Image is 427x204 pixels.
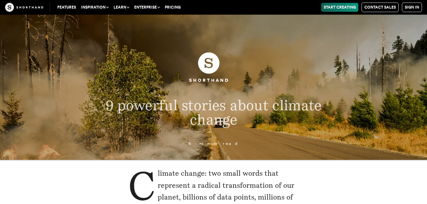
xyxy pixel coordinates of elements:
a: Start Creating [321,3,358,12]
button: Inspiration [79,3,111,12]
a: Sign in [402,3,422,12]
p: 6 minute read [65,141,362,146]
a: Pricing [162,3,183,12]
a: Contact Sales [362,3,399,12]
button: Learn [111,3,132,12]
button: Enterprise [132,3,162,12]
img: The Craft [5,3,43,12]
span: 9 powerful stories about climate change [105,96,321,128]
a: Features [55,3,79,12]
